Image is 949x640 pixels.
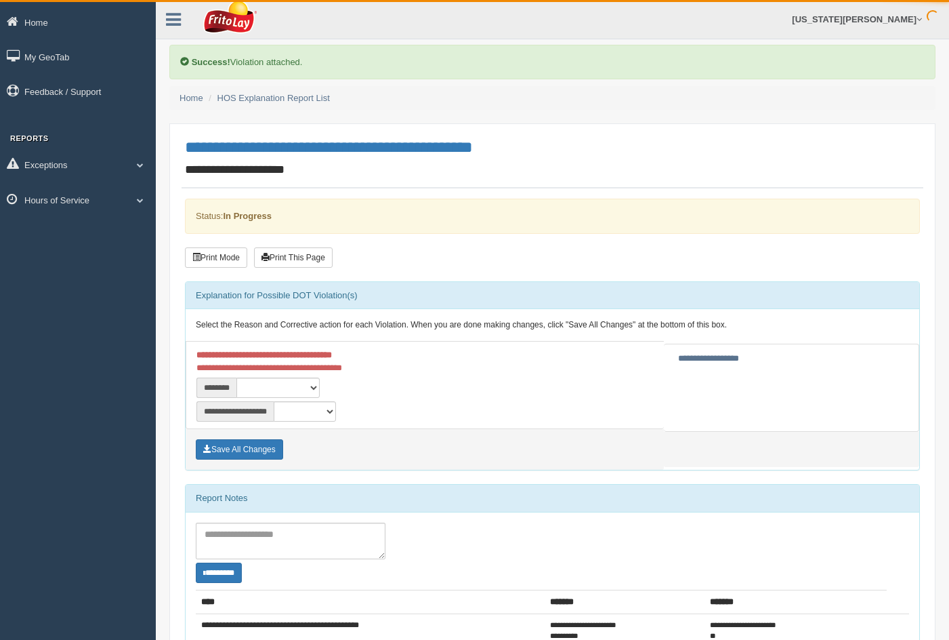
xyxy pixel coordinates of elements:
div: Report Notes [186,485,919,512]
a: HOS Explanation Report List [217,93,330,103]
button: Change Filter Options [196,563,242,583]
button: Save [196,439,283,460]
button: Print This Page [254,247,333,268]
div: Status: [185,199,920,233]
div: Explanation for Possible DOT Violation(s) [186,282,919,309]
button: Print Mode [185,247,247,268]
b: Success! [192,57,230,67]
strong: In Progress [223,211,272,221]
a: Home [180,93,203,103]
div: Violation attached. [169,45,935,79]
div: Select the Reason and Corrective action for each Violation. When you are done making changes, cli... [186,309,919,342]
